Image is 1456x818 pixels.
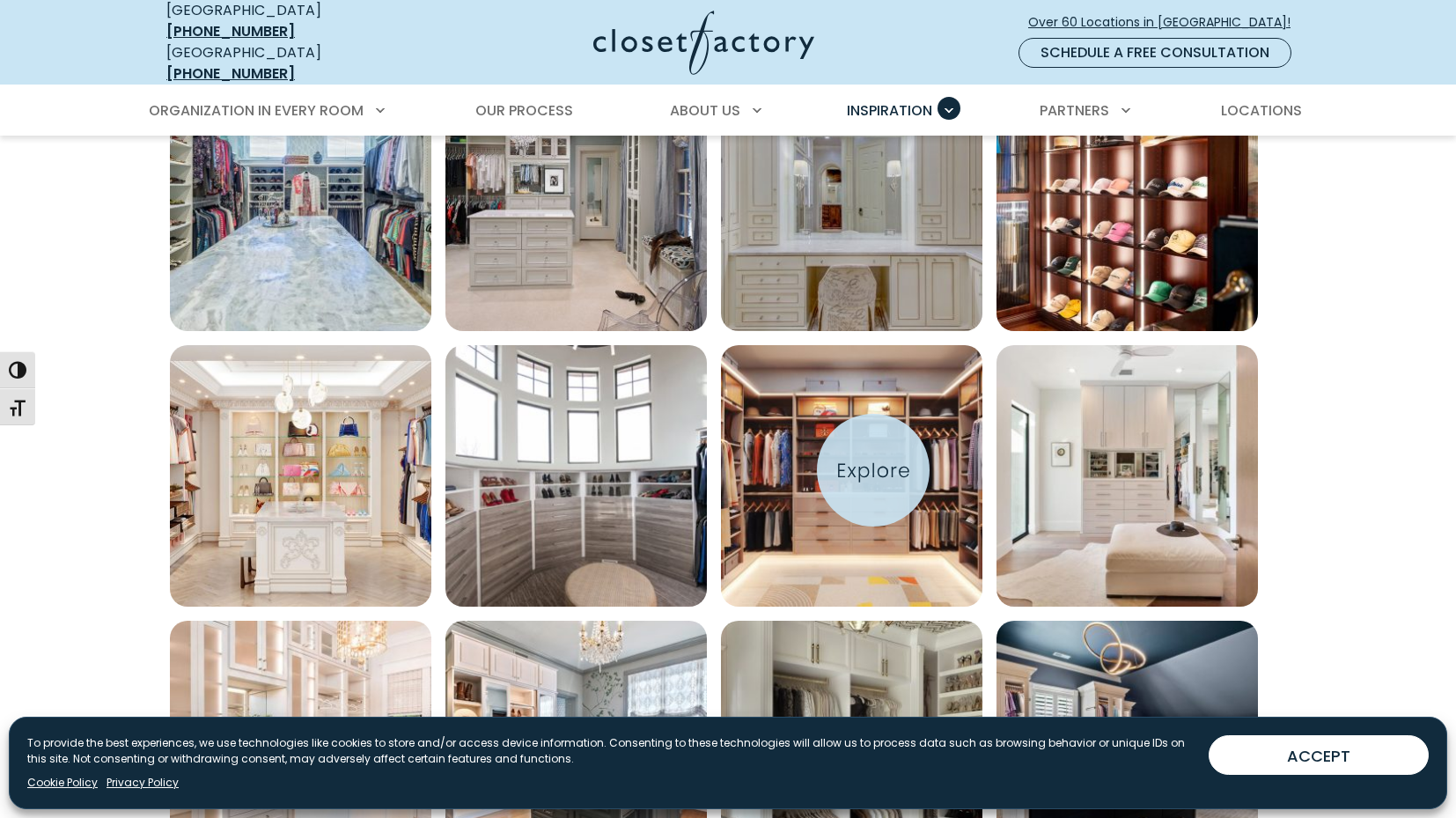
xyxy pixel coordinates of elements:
a: Open inspiration gallery to preview enlarged image [996,70,1258,331]
a: Open inspiration gallery to preview enlarged image [721,70,982,331]
a: Open inspiration gallery to preview enlarged image [170,70,431,331]
nav: Primary Menu [136,86,1320,136]
a: Privacy Policy [107,775,179,791]
span: About Us [670,100,740,121]
a: Open inspiration gallery to preview enlarged image [445,70,707,331]
p: To provide the best experiences, we use technologies like cookies to store and/or access device i... [27,735,1195,767]
button: ACCEPT [1209,735,1429,775]
a: Open inspiration gallery to preview enlarged image [170,345,431,607]
a: Schedule a Free Consultation [1018,38,1291,68]
a: Open inspiration gallery to preview enlarged image [445,345,707,607]
img: Expansive dressing room featuring a central island with drawer storage, dual-level hanging rods, ... [445,70,707,331]
span: Locations [1221,100,1302,121]
img: Closet Factory Logo [593,11,814,75]
span: Organization in Every Room [149,100,364,121]
a: Over 60 Locations in [GEOGRAPHIC_DATA]! [1027,7,1305,38]
span: Partners [1040,100,1109,121]
span: Our Process [475,100,573,121]
img: Full vanity suite built into a dressing room with glass insert cabinet doors and integrated light... [721,70,982,331]
div: [GEOGRAPHIC_DATA] [166,42,422,85]
img: Large central island and dual handing rods in walk-in closet. Features glass open shelving and cr... [170,70,431,331]
a: Open inspiration gallery to preview enlarged image [996,345,1258,607]
a: Open inspiration gallery to preview enlarged image [721,345,982,607]
a: [PHONE_NUMBER] [166,63,295,84]
img: Circular walk-in closet with modern gray drawers lining the curved walls, topped with open shoe s... [445,345,707,607]
a: Cookie Policy [27,775,98,791]
a: [PHONE_NUMBER] [166,21,295,41]
span: Over 60 Locations in [GEOGRAPHIC_DATA]! [1028,13,1305,32]
img: Custom walk-in solid wood system with open glass shelving, crown molding, and decorative appliques. [170,345,431,607]
img: Walk-in closet with Slab drawer fronts, LED-lit upper cubbies, double-hang rods, divided shelving... [721,345,982,607]
img: Contemporary wardrobe closet with slab front cabinet doors and drawers. The central built-in unit... [996,345,1258,607]
span: Inspiration [847,100,932,121]
img: Sophisticated wardrobe suite with floor-to-ceiling fluted glass doors, wraparound cabinetry, and ... [996,70,1258,331]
